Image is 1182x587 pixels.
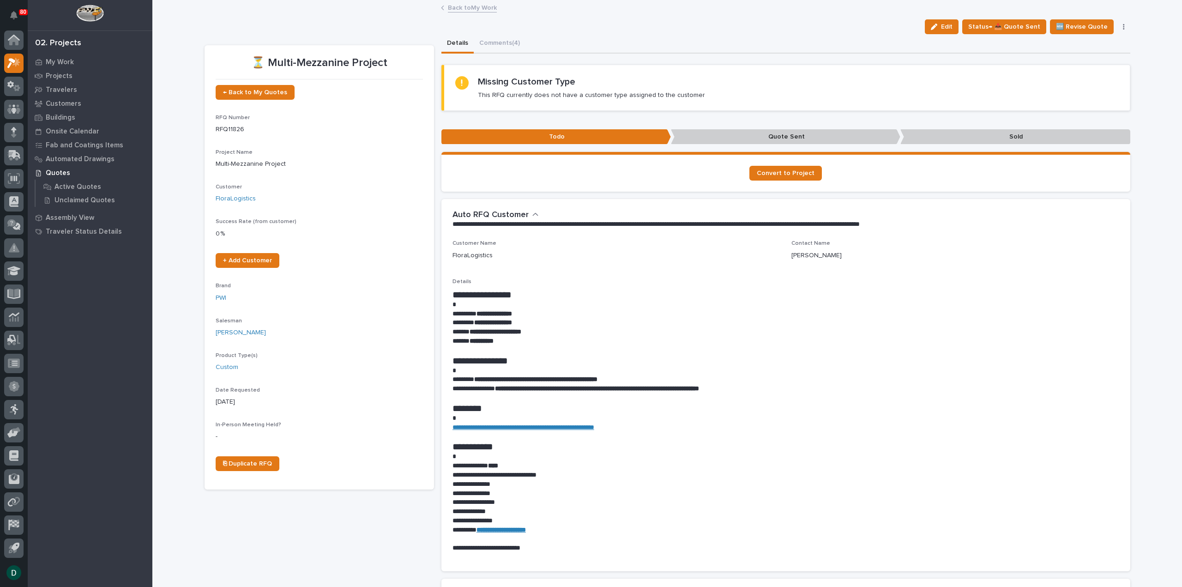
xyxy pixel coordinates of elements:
p: Sold [900,129,1130,145]
p: This RFQ currently does not have a customer type assigned to the customer [478,91,705,99]
h2: Missing Customer Type [478,76,575,87]
p: Onsite Calendar [46,127,99,136]
span: RFQ Number [216,115,250,121]
span: + Add Customer [223,257,272,264]
span: Project Name [216,150,253,155]
span: Product Type(s) [216,353,258,358]
p: Unclaimed Quotes [54,196,115,205]
a: Convert to Project [749,166,822,181]
p: Automated Drawings [46,155,115,163]
span: Customer Name [452,241,496,246]
p: Active Quotes [54,183,101,191]
p: FloraLogistics [452,251,493,260]
a: Unclaimed Quotes [36,194,152,206]
p: Fab and Coatings Items [46,141,123,150]
span: Contact Name [791,241,830,246]
span: Brand [216,283,231,289]
p: [PERSON_NAME] [791,251,842,260]
span: Status→ 📤 Quote Sent [968,21,1040,32]
p: 0 % [216,229,423,239]
p: Assembly View [46,214,94,222]
button: Edit [925,19,959,34]
a: My Work [28,55,152,69]
a: FloraLogistics [216,194,256,204]
p: Customers [46,100,81,108]
p: Quotes [46,169,70,177]
a: Customers [28,97,152,110]
a: PWI [216,293,226,303]
p: [DATE] [216,397,423,407]
span: ← Back to My Quotes [223,89,287,96]
a: + Add Customer [216,253,279,268]
p: Buildings [46,114,75,122]
span: Success Rate (from customer) [216,219,296,224]
span: Salesman [216,318,242,324]
p: RFQ11826 [216,125,423,134]
span: Details [452,279,471,284]
a: Active Quotes [36,180,152,193]
a: ← Back to My Quotes [216,85,295,100]
p: ⏳ Multi-Mezzanine Project [216,56,423,70]
a: Back toMy Work [448,2,497,12]
p: Multi-Mezzanine Project [216,159,423,169]
a: ⎘ Duplicate RFQ [216,456,279,471]
a: Custom [216,363,238,372]
p: Quote Sent [671,129,900,145]
a: [PERSON_NAME] [216,328,266,338]
button: Status→ 📤 Quote Sent [962,19,1046,34]
p: My Work [46,58,74,67]
a: Fab and Coatings Items [28,138,152,152]
a: Buildings [28,110,152,124]
a: Assembly View [28,211,152,224]
button: Details [441,34,474,54]
span: 🆕 Revise Quote [1056,21,1108,32]
button: Auto RFQ Customer [452,210,539,220]
button: Notifications [4,6,24,25]
span: Date Requested [216,387,260,393]
div: Notifications80 [12,11,24,26]
p: Travelers [46,86,77,94]
a: Projects [28,69,152,83]
span: In-Person Meeting Held? [216,422,281,428]
a: Travelers [28,83,152,97]
span: Convert to Project [757,170,814,176]
span: Edit [941,23,953,31]
p: - [216,432,423,442]
p: Traveler Status Details [46,228,122,236]
span: ⎘ Duplicate RFQ [223,460,272,467]
p: Todo [441,129,671,145]
a: Onsite Calendar [28,124,152,138]
p: Projects [46,72,72,80]
span: Customer [216,184,242,190]
p: 80 [20,9,26,15]
a: Traveler Status Details [28,224,152,238]
button: users-avatar [4,563,24,582]
h2: Auto RFQ Customer [452,210,529,220]
button: 🆕 Revise Quote [1050,19,1114,34]
div: 02. Projects [35,38,81,48]
img: Workspace Logo [76,5,103,22]
a: Quotes [28,166,152,180]
button: Comments (4) [474,34,525,54]
a: Automated Drawings [28,152,152,166]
